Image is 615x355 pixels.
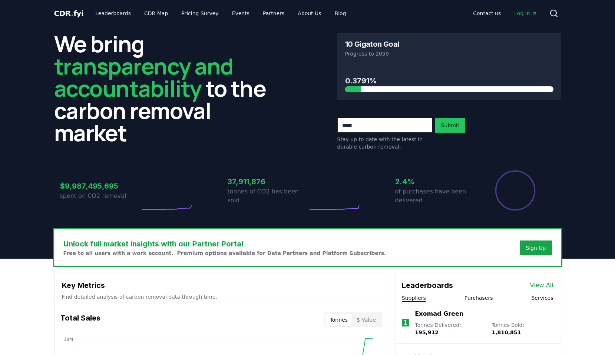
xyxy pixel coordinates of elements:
h3: Unlock full market insights with our Partner Portal [63,238,386,249]
a: CDR.fyi [54,8,84,19]
p: Find detailed analysis of carbon removal data through time. [62,293,380,301]
a: View All [530,281,553,290]
span: . [71,9,73,18]
a: Leaderboards [89,7,137,20]
h2: We bring to the carbon removal market [54,33,278,144]
p: Stay up to date with the latest in durable carbon removal. [337,136,432,150]
span: CDR fyi [54,9,84,18]
h3: 10 Gigaton Goal [345,40,399,48]
h3: $9,987,495,695 [60,180,140,192]
p: 1 [403,318,407,327]
p: Tonnes Sold : [492,321,553,336]
h3: Total Sales [60,312,100,327]
nav: Main [89,7,352,20]
p: Free to all users with a work account. Premium options available for Data Partners and Platform S... [63,249,386,257]
p: spent on CO2 removal [60,192,140,200]
p: Tonnes Delivered : [415,321,484,336]
a: Partners [257,7,290,20]
a: Pricing Survey [175,7,224,20]
span: Log in [514,10,537,17]
button: Submit [435,118,466,133]
button: Purchasers [464,294,493,302]
p: of purchases have been delivered [395,187,475,205]
a: Sign Up [526,244,546,252]
h3: 37,911,876 [228,176,308,187]
h3: Key Metrics [62,280,380,291]
a: Exomad Green [415,309,463,318]
span: transparency and accountability [54,51,233,103]
a: Contact us [467,7,507,20]
nav: Main [467,7,543,20]
button: Tonnes [325,314,352,326]
a: Log in [508,7,543,20]
button: $ Value [352,314,380,326]
h3: 2.4% [395,176,475,187]
p: tonnes of CO2 has been sold [228,187,308,205]
span: 1,810,851 [492,329,521,335]
a: CDR Map [138,7,174,20]
h3: 0.3791% [345,75,553,86]
a: Events [226,7,255,20]
a: Blog [329,7,352,20]
tspan: 38M [63,337,73,342]
button: Sign Up [520,240,552,255]
h3: Leaderboards [402,280,453,291]
button: Suppliers [402,294,426,302]
a: About Us [292,7,327,20]
p: Progress to 2050 [345,50,553,57]
span: 195,912 [415,329,439,335]
div: Percentage of sales delivered [495,170,536,211]
button: Services [531,294,553,302]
